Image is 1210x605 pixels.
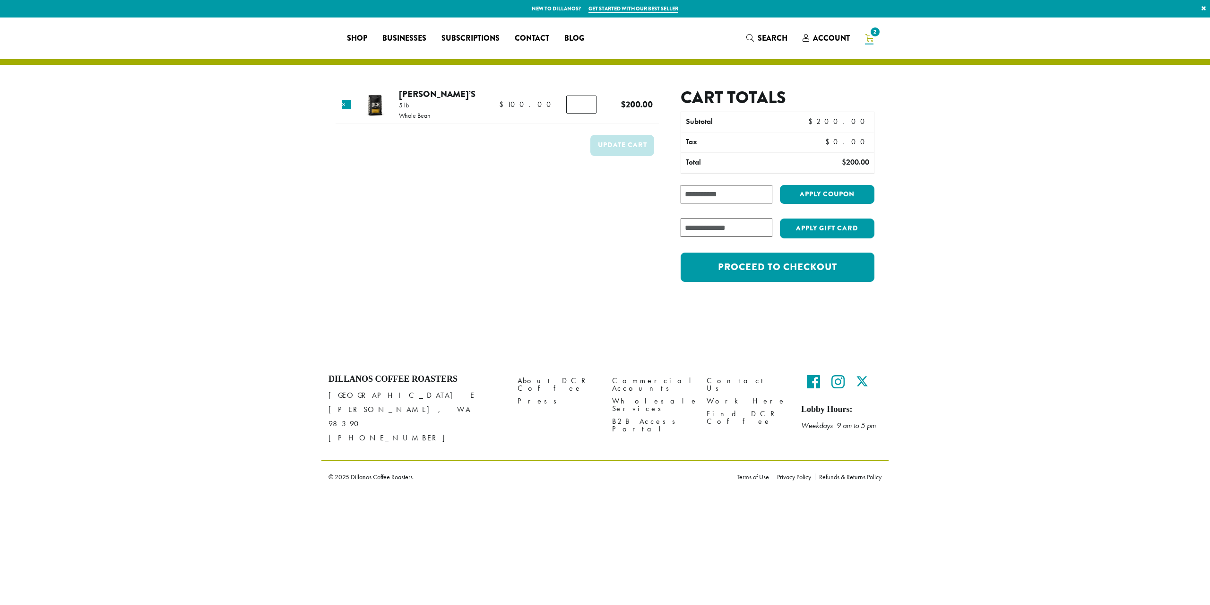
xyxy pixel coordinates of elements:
[681,112,797,132] th: Subtotal
[328,374,503,385] h4: Dillanos Coffee Roasters
[360,90,390,121] img: Hannah's
[399,88,475,100] a: [PERSON_NAME]’s
[441,33,500,44] span: Subscriptions
[707,395,787,407] a: Work Here
[813,33,850,44] span: Account
[399,112,431,119] p: Whole Bean
[808,116,869,126] bdi: 200.00
[869,26,882,38] span: 2
[328,473,723,480] p: © 2025 Dillanos Coffee Roasters.
[815,473,882,480] a: Refunds & Returns Policy
[707,408,787,428] a: Find DCR Coffee
[621,98,626,111] span: $
[566,96,596,114] input: Product quantity
[681,153,797,173] th: Total
[499,99,555,109] bdi: 100.00
[801,404,882,415] h5: Lobby Hours:
[825,137,833,147] span: $
[564,33,584,44] span: Blog
[328,388,503,445] p: [GEOGRAPHIC_DATA] E [PERSON_NAME], WA 98390 [PHONE_NUMBER]
[681,132,818,152] th: Tax
[612,374,692,395] a: Commercial Accounts
[801,421,876,430] em: Weekdays 9 am to 5 pm
[588,5,678,13] a: Get started with our best seller
[758,33,787,44] span: Search
[399,102,431,108] p: 5 lb
[842,157,869,167] bdi: 200.00
[681,253,874,282] a: Proceed to checkout
[612,415,692,436] a: B2B Access Portal
[842,157,846,167] span: $
[590,135,654,156] button: Update cart
[518,395,598,407] a: Press
[825,137,869,147] bdi: 0.00
[518,374,598,395] a: About DCR Coffee
[382,33,426,44] span: Businesses
[681,88,874,108] h2: Cart totals
[737,473,773,480] a: Terms of Use
[780,219,874,238] button: Apply Gift Card
[499,99,507,109] span: $
[621,98,653,111] bdi: 200.00
[808,116,816,126] span: $
[515,33,549,44] span: Contact
[780,185,874,204] button: Apply coupon
[612,395,692,415] a: Wholesale Services
[773,473,815,480] a: Privacy Policy
[739,30,795,46] a: Search
[342,100,351,109] a: Remove this item
[347,33,367,44] span: Shop
[339,31,375,46] a: Shop
[707,374,787,395] a: Contact Us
